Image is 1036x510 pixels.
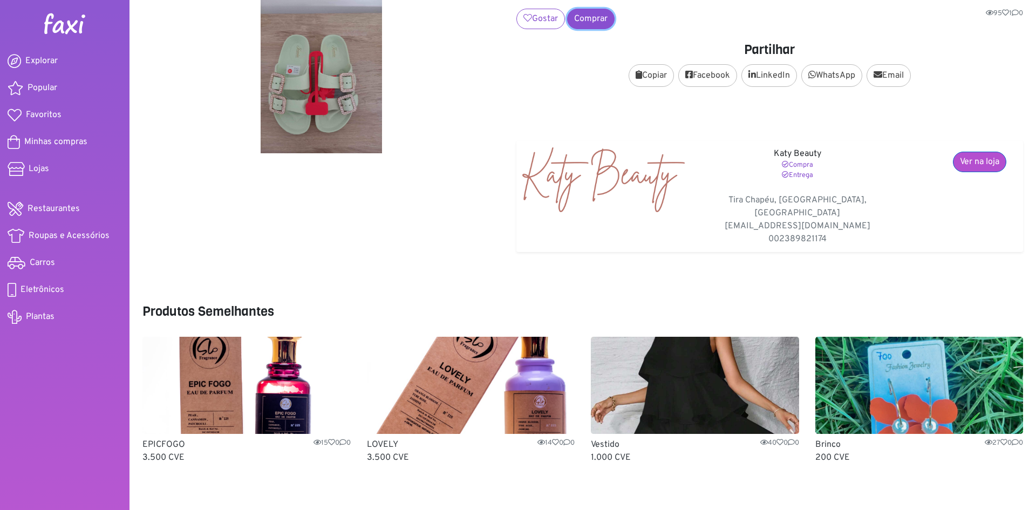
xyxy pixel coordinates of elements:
[591,337,799,434] img: Vestido
[24,135,87,148] span: Minhas compras
[142,438,351,451] p: EPICFOGO
[986,9,1023,19] span: 95 1 0
[686,147,908,246] div: Katy Beauty
[26,310,54,323] span: Plantas
[313,438,351,448] span: 15 0 0
[142,337,351,434] img: EPICFOGO
[678,64,737,87] a: Facebook
[367,438,575,451] p: LOVELY
[741,64,797,87] a: LinkedIn
[694,233,899,246] p: 002389821174
[694,220,899,233] p: [EMAIL_ADDRESS][DOMAIN_NAME]
[760,438,799,448] span: 40 0 0
[25,55,58,67] span: Explorar
[28,81,57,94] span: Popular
[953,152,1006,172] a: Ver na loja
[815,438,1024,451] p: Brinco
[591,438,799,451] p: Vestido
[591,337,799,464] a: Vestido Vestido4000 1.000 CVE
[142,451,351,464] p: 3.500 CVE
[591,451,799,464] p: 1.000 CVE
[629,64,674,87] button: Copiar
[521,147,687,212] img: Katy Beauty
[567,9,615,29] a: Comprar
[21,283,64,296] span: Eletrônicos
[694,194,899,220] p: Tira Chapéu, [GEOGRAPHIC_DATA], [GEOGRAPHIC_DATA]
[815,337,1024,434] img: Brinco
[801,64,862,87] a: WhatsApp
[142,304,1023,319] h4: Produtos Semelhantes
[815,337,1024,464] a: Brinco Brinco2700 200 CVE
[516,9,565,29] button: Gostar
[815,451,1024,464] p: 200 CVE
[367,337,575,434] img: LOVELY
[516,42,1024,58] h4: Partilhar
[867,64,911,87] a: Email
[29,162,49,175] span: Lojas
[694,160,899,171] p: Compra
[26,108,62,121] span: Favoritos
[30,256,55,269] span: Carros
[29,229,110,242] span: Roupas e Acessórios
[28,202,80,215] span: Restaurantes
[142,337,351,464] a: EPICFOGO EPICFOGO1500 3.500 CVE
[537,438,575,448] span: 14 0 0
[694,171,899,181] p: Entrega
[367,451,575,464] p: 3.500 CVE
[367,337,575,464] a: LOVELY LOVELY1400 3.500 CVE
[985,438,1023,448] span: 27 0 0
